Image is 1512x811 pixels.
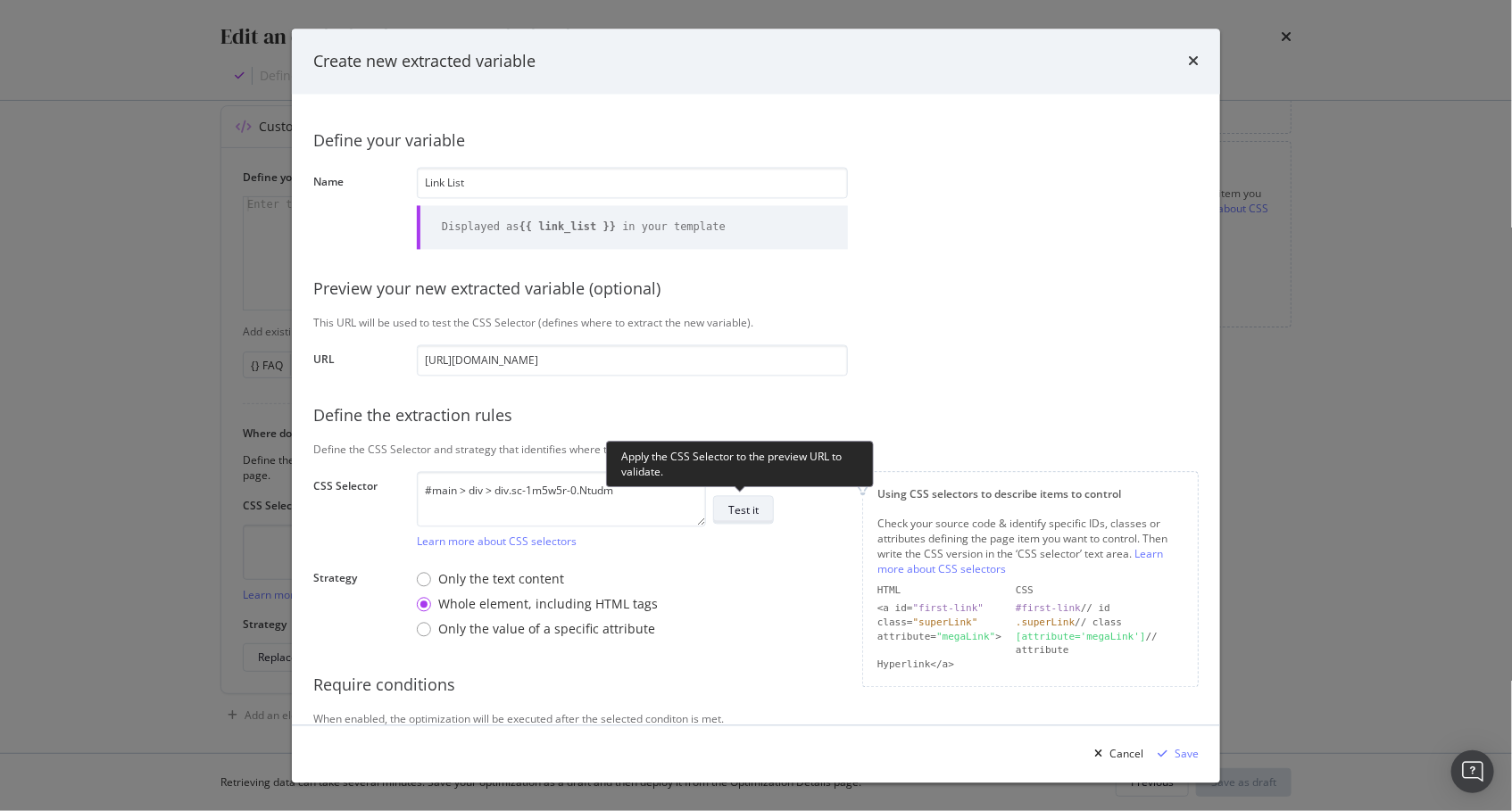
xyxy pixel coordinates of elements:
a: Learn more about CSS selectors [417,534,577,549]
b: {{ link_list }} [519,220,616,233]
div: times [1188,50,1199,73]
div: Define the extraction rules [313,404,1199,427]
div: Only the value of a specific attribute [417,620,658,638]
div: // id [1016,602,1184,617]
div: CSS [1016,584,1184,599]
div: // attribute [1016,630,1184,658]
div: class= [877,616,1001,630]
div: Whole element, including HTML tags [438,595,658,613]
div: "megaLink" [936,631,995,642]
div: attribute= > [877,630,1001,658]
div: // class [1016,616,1184,630]
div: Create new extracted variable [313,50,536,73]
div: Test it [728,502,759,517]
div: Define your variable [313,130,1199,153]
label: URL [313,352,403,371]
label: Strategy [313,570,403,641]
div: Using CSS selectors to describe items to control [877,486,1184,501]
div: Define the CSS Selector and strategy that identifies where to extract the variable from your page. [313,442,1199,457]
div: "superLink" [913,617,978,628]
div: HTML [877,584,1001,599]
label: CSS Selector [313,478,403,544]
div: Save [1175,746,1199,761]
button: Test it [713,496,774,525]
a: Learn more about CSS selectors [877,547,1163,577]
div: "first-link" [913,603,984,615]
div: Preview your new extracted variable (optional) [313,278,1199,302]
div: [attribute='megaLink'] [1016,631,1146,642]
div: modal [292,29,1220,782]
div: Only the value of a specific attribute [438,620,655,638]
div: Displayed as in your template [442,219,726,235]
div: Hyperlink</a> [877,658,1001,672]
div: Apply the CSS Selector to the preview URL to validate. [606,441,874,487]
div: Cancel [1109,746,1143,761]
div: #first-link [1016,603,1081,615]
div: Only the text content [438,570,564,588]
div: <a id= [877,602,1001,617]
div: .superLink [1016,617,1075,628]
button: Cancel [1087,740,1143,768]
div: When enabled, the optimization will be executed after the selected conditon is met. [313,711,1199,726]
div: Only the text content [417,570,658,588]
div: This URL will be used to test the CSS Selector (defines where to extract the new variable). [313,315,1199,330]
button: Save [1151,740,1199,768]
div: Open Intercom Messenger [1451,750,1494,793]
input: https://www.example.com [417,344,848,376]
div: Check your source code & identify specific IDs, classes or attributes defining the page item you ... [877,516,1184,577]
label: Name [313,174,403,244]
div: Require conditions [313,674,1199,697]
textarea: #main > div > div.sc-1m5w5r-0.Ntudm [417,471,706,526]
div: Whole element, including HTML tags [417,595,658,613]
